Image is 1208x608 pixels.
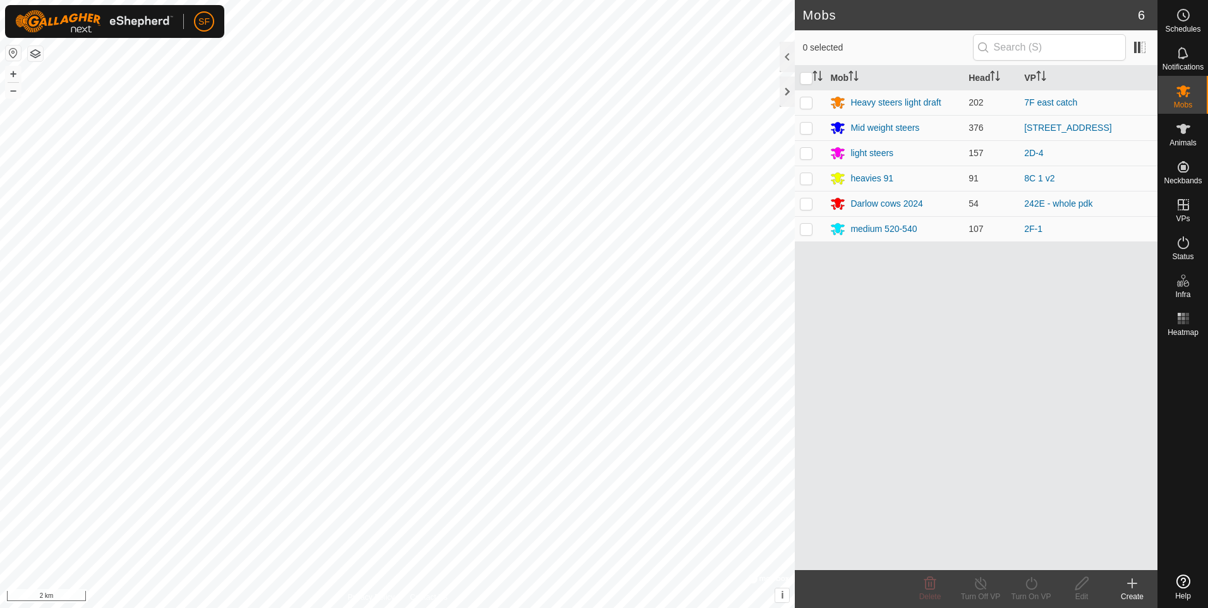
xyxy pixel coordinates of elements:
div: Turn On VP [1006,591,1056,602]
button: – [6,83,21,98]
a: 8C 1 v2 [1024,173,1054,183]
a: Privacy Policy [347,592,395,603]
button: Reset Map [6,46,21,61]
span: 6 [1138,6,1145,25]
div: heavies 91 [850,172,893,185]
p-sorticon: Activate to sort [1036,73,1046,83]
input: Search (S) [973,34,1126,61]
div: Heavy steers light draft [850,96,941,109]
span: 202 [969,97,983,107]
span: 54 [969,198,979,209]
h2: Mobs [802,8,1137,23]
div: light steers [850,147,893,160]
button: + [6,66,21,82]
th: VP [1019,66,1157,90]
span: Status [1172,253,1193,260]
span: Infra [1175,291,1190,298]
span: Mobs [1174,101,1192,109]
a: 7F east catch [1024,97,1077,107]
a: 2F-1 [1024,224,1042,234]
a: [STREET_ADDRESS] [1024,123,1111,133]
a: Help [1158,569,1208,605]
span: 0 selected [802,41,972,54]
p-sorticon: Activate to sort [812,73,823,83]
span: Neckbands [1164,177,1202,185]
th: Head [963,66,1019,90]
img: Gallagher Logo [15,10,173,33]
div: Turn Off VP [955,591,1006,602]
span: Schedules [1165,25,1200,33]
div: Create [1107,591,1157,602]
span: 107 [969,224,983,234]
div: Edit [1056,591,1107,602]
span: 91 [969,173,979,183]
div: Mid weight steers [850,121,919,135]
span: SF [198,15,210,28]
button: i [775,588,789,602]
span: Notifications [1163,63,1204,71]
span: VPs [1176,215,1190,222]
span: i [781,590,783,600]
span: 376 [969,123,983,133]
p-sorticon: Activate to sort [990,73,1000,83]
div: medium 520-540 [850,222,917,236]
span: Animals [1169,139,1197,147]
a: 242E - whole pdk [1024,198,1092,209]
th: Mob [825,66,963,90]
p-sorticon: Activate to sort [849,73,859,83]
a: Contact Us [410,592,447,603]
span: Delete [919,592,941,601]
div: Darlow cows 2024 [850,197,922,210]
span: Heatmap [1168,329,1199,336]
button: Map Layers [28,46,43,61]
span: 157 [969,148,983,158]
a: 2D-4 [1024,148,1043,158]
span: Help [1175,592,1191,600]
